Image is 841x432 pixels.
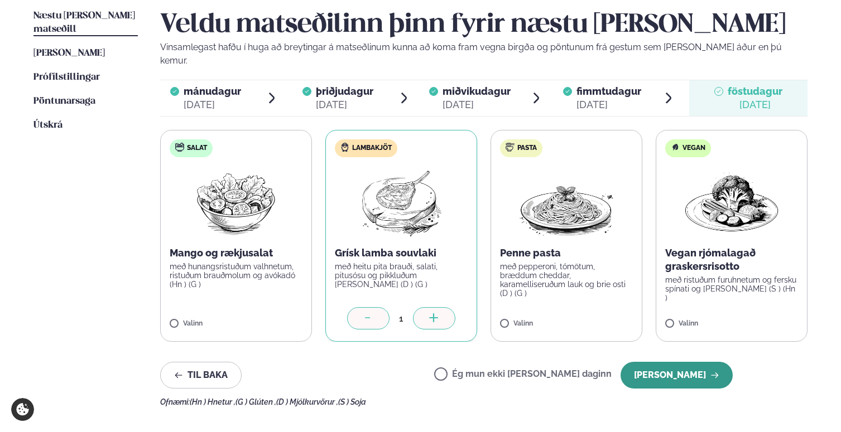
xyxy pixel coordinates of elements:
[33,48,105,58] span: [PERSON_NAME]
[33,120,63,130] span: Útskrá
[170,246,302,260] p: Mango og rækjusalat
[190,397,236,406] span: (Hn ) Hnetur ,
[33,96,95,106] span: Pöntunarsaga
[671,143,680,152] img: Vegan.svg
[187,166,286,237] img: Salad.png
[11,398,34,421] a: Cookie settings
[187,144,207,153] span: Salat
[728,85,782,97] span: föstudagur
[683,166,781,237] img: Vegan.png
[517,166,616,237] img: Spagetti.png
[170,262,302,289] p: með hunangsristuðum valhnetum, ristuðum brauðmolum og avókadó (Hn ) (G )
[728,98,782,111] div: [DATE]
[665,246,798,273] p: Vegan rjómalagað graskersrisotto
[390,312,413,325] div: 1
[160,362,242,389] button: Til baka
[160,9,808,41] h2: Veldu matseðilinn þinn fyrir næstu [PERSON_NAME]
[576,85,641,97] span: fimmtudagur
[352,166,451,237] img: Lamb-Meat.png
[500,262,633,298] p: með pepperoni, tómötum, bræddum cheddar, karamelliseruðum lauk og brie osti (D ) (G )
[33,71,100,84] a: Prófílstillingar
[316,98,373,111] div: [DATE]
[335,246,468,260] p: Grísk lamba souvlaki
[184,85,241,97] span: mánudagur
[506,143,515,152] img: pasta.svg
[175,143,184,152] img: salad.svg
[683,144,705,153] span: Vegan
[338,397,366,406] span: (S ) Soja
[276,397,338,406] span: (D ) Mjólkurvörur ,
[33,47,105,60] a: [PERSON_NAME]
[33,95,95,108] a: Pöntunarsaga
[517,144,537,153] span: Pasta
[33,9,138,36] a: Næstu [PERSON_NAME] matseðill
[160,397,808,406] div: Ofnæmi:
[184,98,241,111] div: [DATE]
[316,85,373,97] span: þriðjudagur
[340,143,349,152] img: Lamb.svg
[33,72,100,82] span: Prófílstillingar
[621,362,733,389] button: [PERSON_NAME]
[443,98,511,111] div: [DATE]
[352,144,392,153] span: Lambakjöt
[33,119,63,132] a: Útskrá
[160,41,808,67] p: Vinsamlegast hafðu í huga að breytingar á matseðlinum kunna að koma fram vegna birgða og pöntunum...
[335,262,468,289] p: með heitu pita brauði, salati, pitusósu og pikkluðum [PERSON_NAME] (D ) (G )
[443,85,511,97] span: miðvikudagur
[33,11,135,34] span: Næstu [PERSON_NAME] matseðill
[236,397,276,406] span: (G ) Glúten ,
[576,98,641,111] div: [DATE]
[500,246,633,260] p: Penne pasta
[665,275,798,302] p: með ristuðum furuhnetum og fersku spínati og [PERSON_NAME] (S ) (Hn )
